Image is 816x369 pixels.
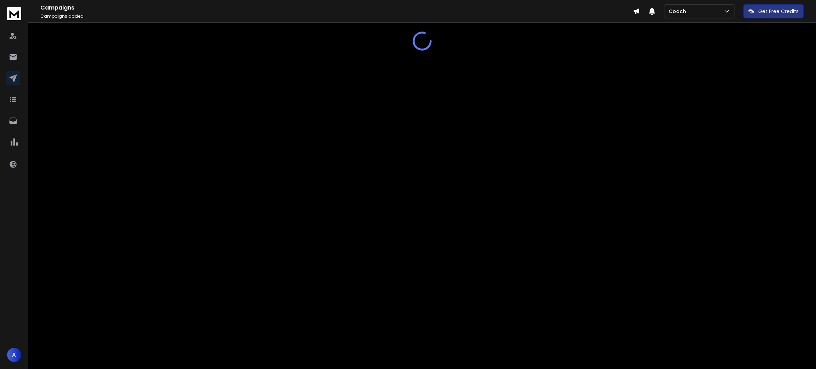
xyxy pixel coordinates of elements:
p: Get Free Credits [758,8,799,15]
img: logo [7,7,21,20]
button: Get Free Credits [743,4,804,18]
h1: Campaigns [40,4,633,12]
button: A [7,348,21,362]
p: Campaigns added [40,13,633,19]
p: Coach [669,8,689,15]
